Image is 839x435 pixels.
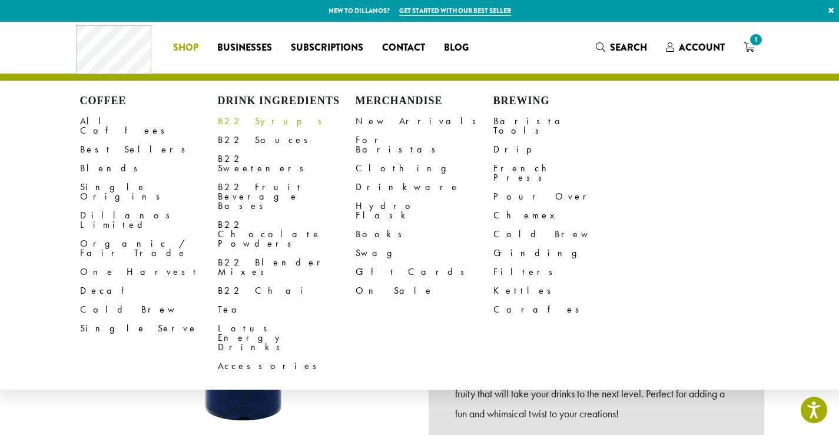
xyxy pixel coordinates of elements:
a: B22 Sweeteners [218,150,356,178]
span: Subscriptions [291,41,363,55]
a: Drip [493,140,631,159]
a: Filters [493,263,631,281]
a: Cold Brew [80,300,218,319]
h4: Brewing [493,95,631,108]
a: Kettles [493,281,631,300]
a: Accessories [218,357,356,376]
a: Blends [80,159,218,178]
a: Barista Tools [493,112,631,140]
span: Shop [173,41,198,55]
a: B22 Chai [218,281,356,300]
a: Pour Over [493,187,631,206]
span: Account [679,41,725,54]
a: Tea [218,300,356,319]
a: Drinkware [356,178,493,197]
a: Cold Brew [493,225,631,244]
a: Get started with our best seller [399,6,511,16]
h4: Drink Ingredients [218,95,356,108]
h4: Merchandise [356,95,493,108]
a: On Sale [356,281,493,300]
a: Lotus Energy Drinks [218,319,356,357]
span: Search [610,41,647,54]
a: Grinding [493,244,631,263]
a: Decaf [80,281,218,300]
h4: Coffee [80,95,218,108]
a: Carafes [493,300,631,319]
a: Organic / Fair Trade [80,234,218,263]
a: Chemex [493,206,631,225]
a: Dillanos Limited [80,206,218,234]
a: Best Sellers [80,140,218,159]
a: All Coffees [80,112,218,140]
a: French Press [493,159,631,187]
a: B22 Chocolate Powders [218,215,356,253]
span: Contact [382,41,425,55]
a: Clothing [356,159,493,178]
a: Swag [356,244,493,263]
a: Single Origins [80,178,218,206]
span: Businesses [217,41,272,55]
a: B22 Syrups [218,112,356,131]
span: Blog [444,41,469,55]
a: Single Serve [80,319,218,338]
a: Gift Cards [356,263,493,281]
a: B22 Sauces [218,131,356,150]
a: For Baristas [356,131,493,159]
span: 1 [748,32,764,48]
a: Books [356,225,493,244]
a: B22 Fruit Beverage Bases [218,178,356,215]
a: Shop [164,38,208,57]
a: One Harvest [80,263,218,281]
a: Hydro Flask [356,197,493,225]
a: Search [586,38,656,57]
a: B22 Blender Mixes [218,253,356,281]
a: New Arrivals [356,112,493,131]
